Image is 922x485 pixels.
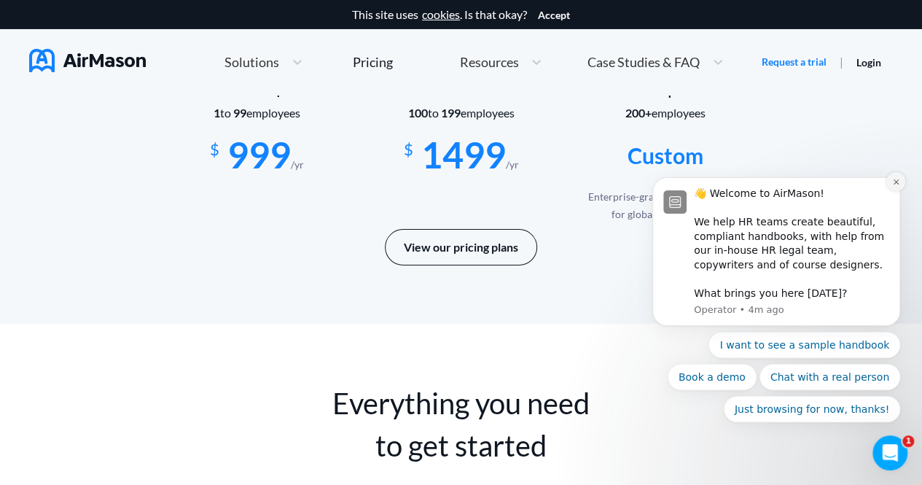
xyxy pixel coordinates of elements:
b: 99 [233,106,246,120]
span: 1 [902,435,914,447]
span: to [214,106,246,120]
b: 199 [440,106,460,120]
span: Case Studies & FAQ [587,55,700,69]
span: Resources [459,55,518,69]
section: employees [359,106,563,120]
span: 1499 [421,133,505,176]
a: cookies [422,8,460,21]
b: 1 [214,106,220,120]
a: Pricing [353,49,393,75]
section: employees [563,106,767,120]
span: $ [403,134,413,158]
span: /yr [505,158,518,171]
div: Enterprise-grade, custom-tailored for global organizations [583,188,746,223]
img: AirMason Logo [29,49,146,72]
div: Everything you need to get started [327,382,595,467]
span: | [840,55,843,69]
div: Pricing [353,55,393,69]
span: /yr [291,158,304,171]
div: Custom [563,135,767,176]
span: $ [210,134,219,158]
button: Accept cookies [538,9,570,21]
iframe: Intercom live chat [872,435,907,470]
b: 100 [407,106,427,120]
span: 999 [227,133,291,176]
section: employees [155,106,359,120]
a: Request a trial [762,55,827,69]
span: to [407,106,460,120]
a: Login [856,56,881,69]
button: View our pricing plans [385,229,537,265]
iframe: Intercom notifications message [630,69,922,446]
b: 200+ [625,106,651,120]
span: Solutions [224,55,279,69]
